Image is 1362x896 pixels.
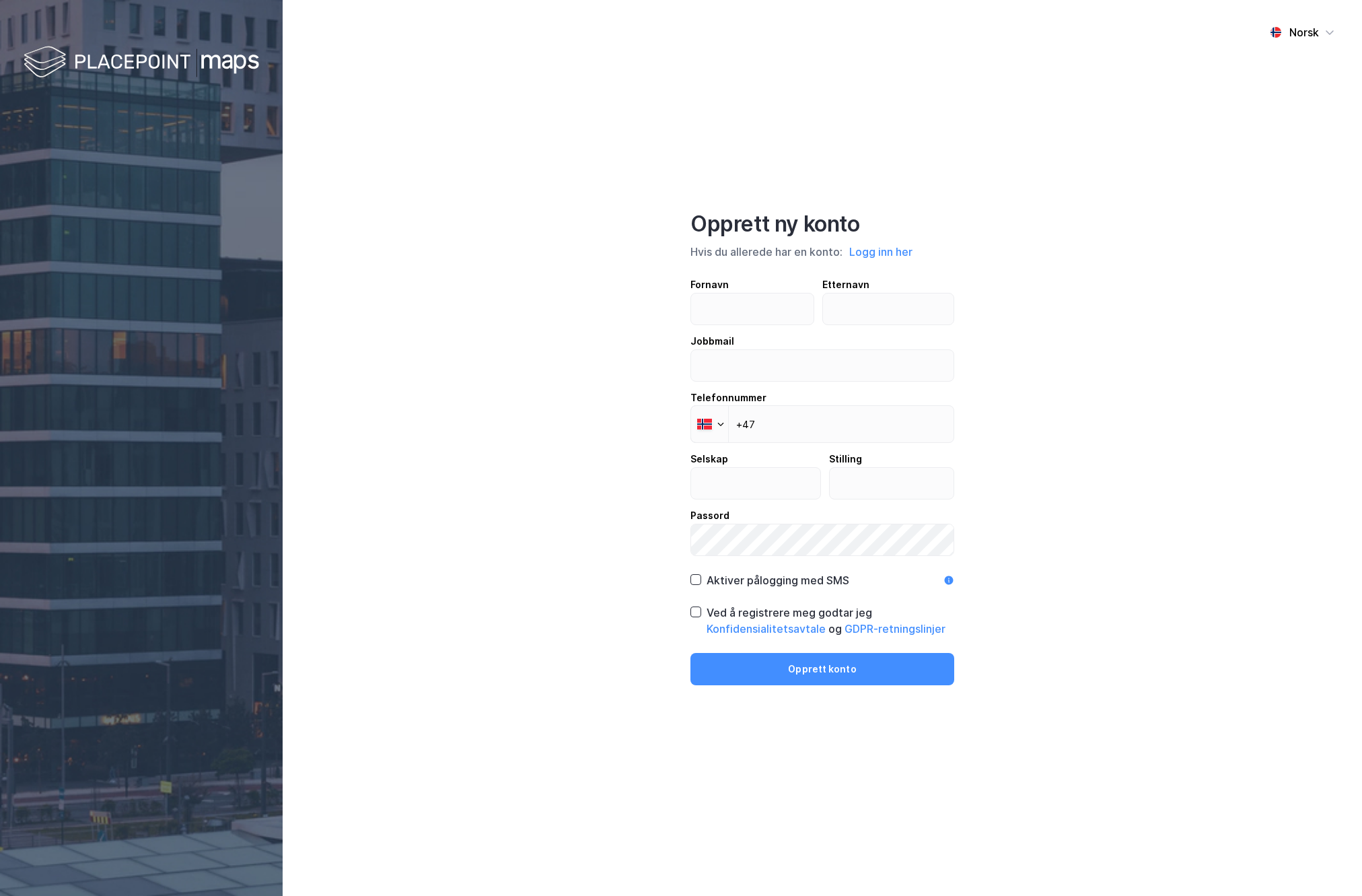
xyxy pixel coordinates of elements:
[690,405,954,443] input: Telefonnummer
[707,605,954,637] div: Ved å registrere meg godtar jeg og
[691,406,728,442] div: Norway: + 47
[1289,24,1319,40] div: Norsk
[690,390,954,406] div: Telefonnummer
[690,653,954,685] button: Opprett konto
[690,211,954,238] div: Opprett ny konto
[690,243,954,261] div: Hvis du allerede har en konto:
[690,333,954,349] div: Jobbmail
[690,508,954,524] div: Passord
[845,243,917,261] button: Logg inn her
[707,572,849,588] div: Aktiver pålogging med SMS
[24,43,259,83] img: logo-white.f07954bde2210d2a523dddb988cd2aa7.svg
[822,277,955,293] div: Etternavn
[690,451,821,467] div: Selskap
[690,277,814,293] div: Fornavn
[829,451,955,467] div: Stilling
